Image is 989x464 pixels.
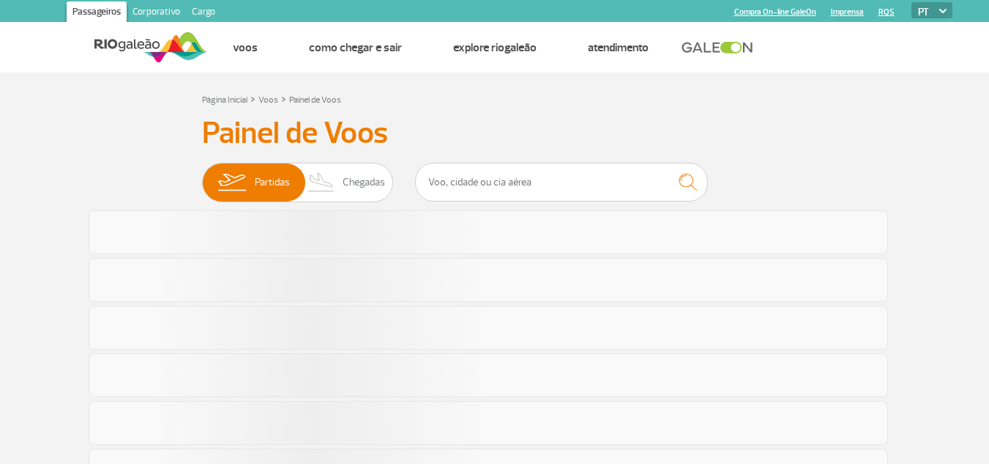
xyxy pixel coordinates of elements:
a: Corporativo [127,1,186,25]
img: slider-embarque [209,163,255,202]
a: Cargo [186,1,221,25]
a: Voos [258,95,278,106]
a: Passageiros [67,1,127,25]
img: slider-desembarque [300,163,343,202]
a: > [281,90,286,107]
span: Chegadas [343,163,385,202]
input: Voo, cidade ou cia aérea [415,163,708,202]
a: Imprensa [831,7,864,17]
a: Atendimento [588,40,649,55]
a: Compra On-line GaleOn [734,7,816,17]
h3: Painel de Voos [202,115,788,152]
a: Painel de Voos [289,95,341,106]
a: > [250,90,255,107]
a: Página Inicial [202,95,247,106]
a: Explore RIOgaleão [453,40,537,55]
a: RQS [878,7,895,17]
span: Partidas [255,163,290,202]
a: Voos [233,40,258,55]
a: Como chegar e sair [309,40,402,55]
